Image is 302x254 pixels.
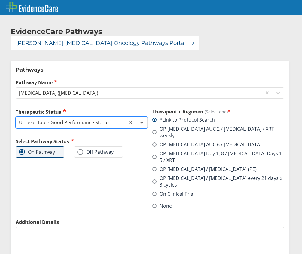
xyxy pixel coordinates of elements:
[152,175,284,188] label: OP [MEDICAL_DATA] / [MEDICAL_DATA] every 21 days x 3 cycles
[205,109,228,115] span: (Select one)
[16,66,284,73] h2: Pathways
[152,141,261,148] label: OP [MEDICAL_DATA] AUC 6 / [MEDICAL_DATA]
[19,149,55,155] label: On Pathway
[16,39,186,47] span: [PERSON_NAME] [MEDICAL_DATA] Oncology Pathways Portal
[6,2,58,12] img: EvidenceCare
[16,138,148,145] h2: Select Pathway Status
[152,190,194,197] label: On Clinical Trial
[152,150,284,163] label: OP [MEDICAL_DATA] Day 1, 8 / [MEDICAL_DATA] Days 1-5 / XRT
[16,108,148,115] label: Therapeutic Status
[11,27,102,36] h2: EvidenceCare Pathways
[16,219,284,225] label: Additional Details
[152,203,172,209] label: None
[11,36,199,50] button: [PERSON_NAME] [MEDICAL_DATA] Oncology Pathways Portal
[152,166,257,172] label: OP [MEDICAL_DATA] / [MEDICAL_DATA] (PE)
[77,149,114,155] label: Off Pathway
[152,116,215,123] label: *Link to Protocol Search
[16,79,284,86] label: Pathway Name
[19,119,110,126] div: Unresectable Good Performance Status
[19,90,98,96] div: [MEDICAL_DATA] ([MEDICAL_DATA])
[152,108,284,115] h3: Therapeutic Regimen
[152,125,284,139] label: OP [MEDICAL_DATA] AUC 2 / [MEDICAL_DATA] / XRT weekly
